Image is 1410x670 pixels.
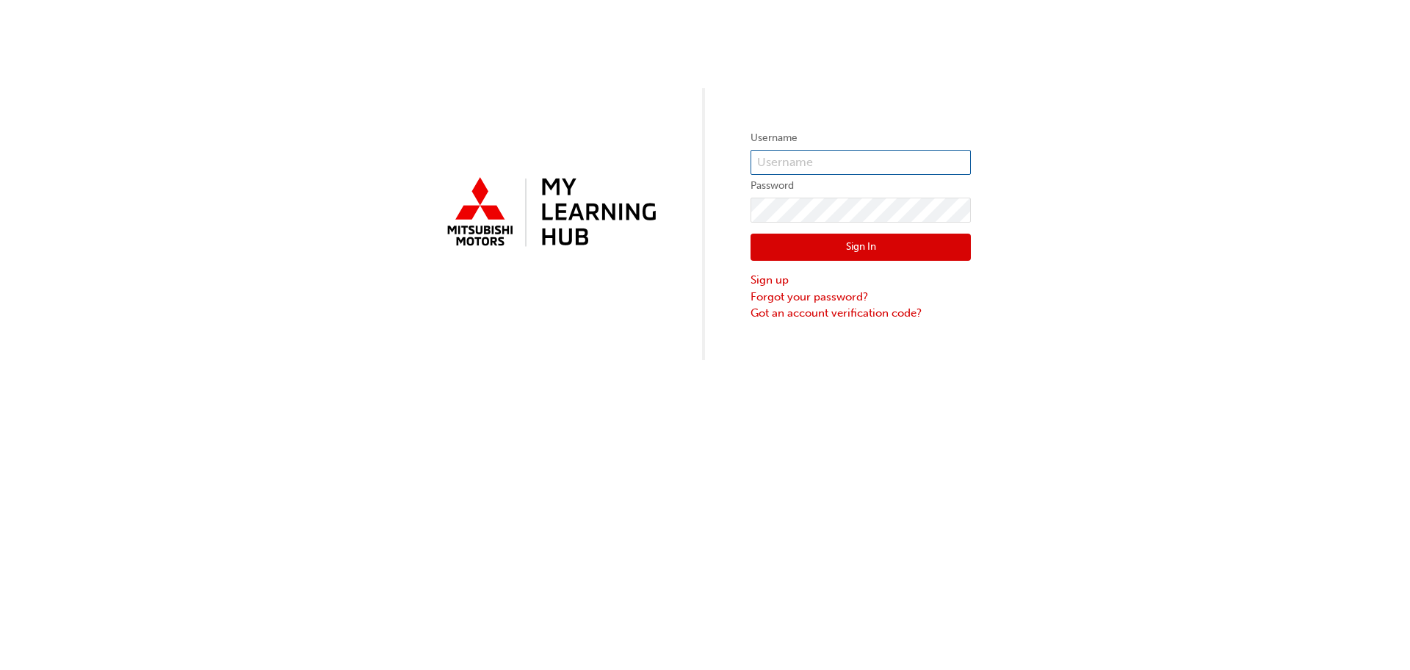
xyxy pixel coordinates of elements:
a: Sign up [751,272,971,289]
button: Sign In [751,234,971,262]
label: Username [751,129,971,147]
input: Username [751,150,971,175]
a: Got an account verification code? [751,305,971,322]
label: Password [751,177,971,195]
a: Forgot your password? [751,289,971,306]
img: mmal [439,171,659,255]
